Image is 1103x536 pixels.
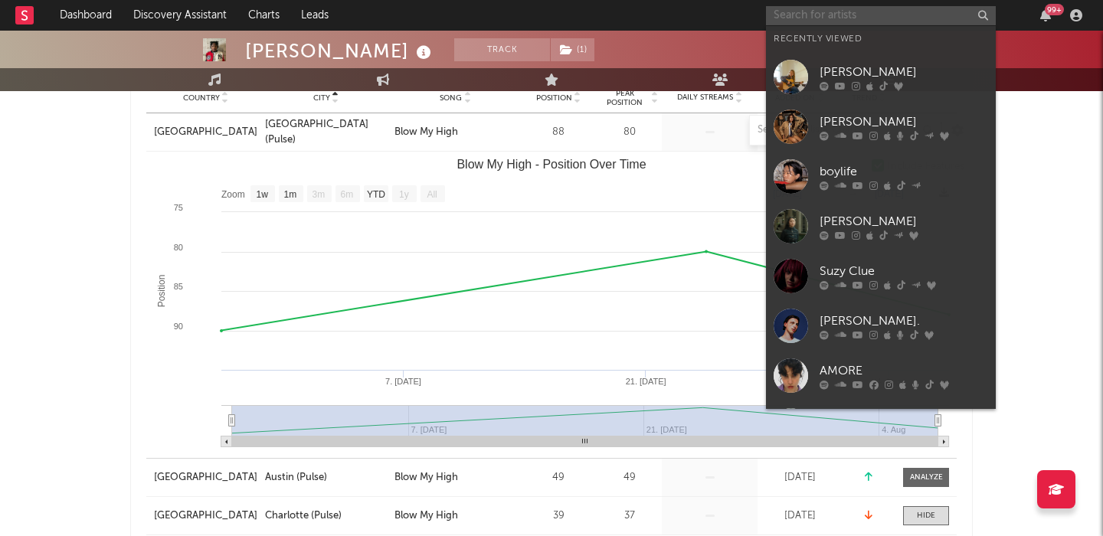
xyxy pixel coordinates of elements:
a: [PERSON_NAME] [766,201,996,251]
a: [GEOGRAPHIC_DATA] [154,470,257,485]
div: 49 [601,470,658,485]
span: Peak Position [601,89,649,107]
a: Blow My High [394,508,516,524]
div: 39 [524,508,593,524]
span: ( 1 ) [550,38,595,61]
div: 88 [524,125,593,140]
a: [PERSON_NAME] [766,52,996,102]
span: Song [440,93,462,103]
div: Recently Viewed [774,30,988,48]
text: 90 [174,322,183,331]
div: [DATE] [761,508,838,524]
button: Track [454,38,550,61]
div: Blow My High [394,508,458,524]
a: [PERSON_NAME] [766,102,996,152]
div: Austin (Pulse) [265,470,327,485]
a: Charlotte (Pulse) [265,508,387,524]
text: 1w [257,189,269,200]
div: boylife [820,162,988,181]
a: boylife [766,152,996,201]
a: Blow My High [394,125,516,140]
div: [DATE] [761,470,838,485]
span: Position [536,93,572,103]
a: [GEOGRAPHIC_DATA] [154,508,257,524]
a: Suzy Clue [766,251,996,301]
a: [PERSON_NAME] [766,400,996,450]
a: [PERSON_NAME]. [766,301,996,351]
div: 99 + [1045,4,1064,15]
svg: Blow My High - Position Over Time [146,152,957,458]
div: [PERSON_NAME] [820,113,988,131]
text: 75 [174,203,183,212]
div: AMORE [820,361,988,380]
a: [GEOGRAPHIC_DATA] (Pulse) [265,117,387,147]
button: (1) [551,38,594,61]
div: 80 [601,125,658,140]
input: Search for artists [766,6,996,25]
text: 85 [174,282,183,291]
text: 3m [313,189,326,200]
div: Suzy Clue [820,262,988,280]
text: All [427,189,437,200]
text: 1y [399,189,409,200]
div: [PERSON_NAME]. [820,312,988,330]
a: [GEOGRAPHIC_DATA] [154,125,257,140]
text: Zoom [221,189,245,200]
text: 21. [DATE] [626,377,666,386]
input: Search Playlists/Charts [749,115,941,145]
text: 6m [341,189,354,200]
div: Blow My High [394,125,458,140]
text: 7. [DATE] [385,377,421,386]
text: YTD [367,189,385,200]
span: Country [183,93,220,103]
div: [PERSON_NAME] [820,63,988,81]
text: 80 [174,243,183,252]
div: [PERSON_NAME] [245,38,435,64]
text: Position [156,275,167,308]
div: Charlotte (Pulse) [265,508,342,524]
text: Blow My High - Position Over Time [457,158,646,171]
div: 49 [524,470,593,485]
div: [PERSON_NAME] [820,212,988,230]
span: Daily Streams [677,92,733,103]
a: Blow My High [394,470,516,485]
div: 37 [601,508,658,524]
span: City [313,93,330,103]
a: AMORE [766,351,996,400]
button: 99+ [1040,9,1051,21]
div: Blow My High [394,470,458,485]
text: 1m [284,189,297,200]
a: Austin (Pulse) [265,470,387,485]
